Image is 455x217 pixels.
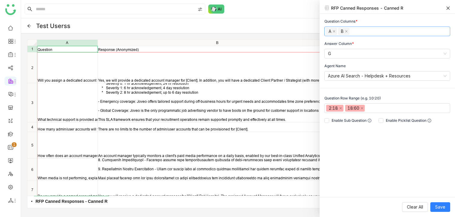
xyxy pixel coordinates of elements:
[5,4,16,15] img: logo
[326,28,337,35] nz-select-item: A
[34,196,109,206] span: RFP Canned Responses - Canned R
[331,5,403,11] div: RFP Canned Responses - Canned R
[36,22,70,30] div: Test Userss
[198,7,203,12] img: search-type.svg
[208,5,224,14] img: ask-buddy-normal.svg
[329,118,374,123] span: Enable Sub Question
[324,5,329,10] img: excel.svg
[326,105,344,112] nz-select-item: 2:18
[12,142,17,147] nz-badge-sup: 1
[402,202,428,212] button: Clear All
[324,41,450,46] div: Answer Column
[383,118,434,123] span: Enable Picklist Question
[328,71,447,80] nz-select-item: Azure AI Search - Helpdesk + Resources
[329,105,338,112] div: 2:18
[338,28,349,35] nz-select-item: B
[348,105,359,112] div: 18:60
[13,142,15,148] p: 1
[407,204,423,210] span: Clear All
[435,204,445,210] span: Save
[329,28,331,35] div: A
[324,19,450,24] div: Question Columns
[328,49,447,58] nz-select-item: G
[430,202,450,212] button: Save
[324,63,450,69] div: Agent Name
[345,105,365,112] nz-select-item: 18:60
[324,96,450,101] div: Question Row Range (e.g. 10:20)
[341,28,344,35] div: B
